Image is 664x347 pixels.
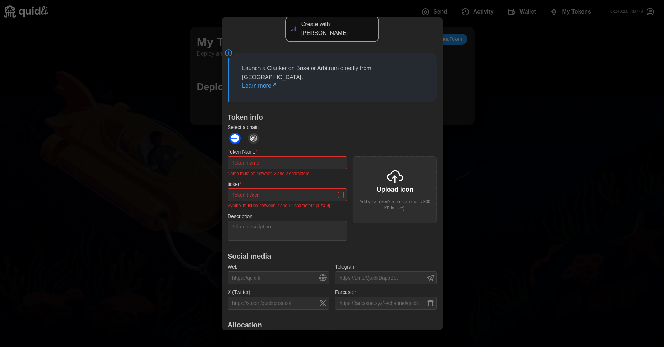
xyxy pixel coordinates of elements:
[246,131,261,146] button: Arbitrum
[228,131,242,146] button: Base
[301,20,375,38] p: Create with [PERSON_NAME]
[228,203,347,208] p: Symbol must be between 2 and 11 characters [a-z0-9]
[335,263,356,271] label: Telegram
[228,252,437,261] h1: Social media
[228,263,238,271] label: Web
[228,171,347,176] p: Name must be between 2 and 2 characters
[228,320,437,329] h1: Allocation
[228,288,250,296] label: X (Twitter)
[335,296,437,309] input: https://farcaster.xyz/~/channel/quidli
[335,288,356,296] label: Farcaster
[228,148,257,156] label: Token Name
[228,113,437,122] h1: Token info
[228,212,252,220] label: Description
[228,124,437,131] p: Select a chain
[228,188,347,201] input: Token ticker
[242,83,276,89] a: Learn more
[242,64,423,90] p: Launch a Clanker on Base or Arbitrum directly from [GEOGRAPHIC_DATA].
[248,133,259,144] img: Arbitrum
[228,296,329,309] input: https://x.com/quidliprotocol
[228,156,347,169] input: Token name
[228,180,241,188] label: ticker
[228,271,329,284] input: https://quid.li
[229,133,241,144] img: Base
[335,271,437,284] input: https://t.me/QuidliDappBot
